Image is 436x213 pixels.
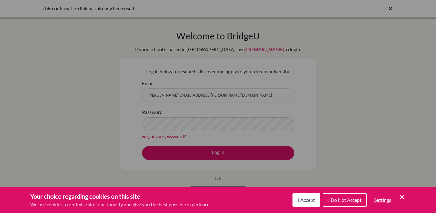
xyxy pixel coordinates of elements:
[292,193,320,207] button: I Accept
[369,194,396,206] button: Settings
[398,193,406,201] button: Save and close
[374,197,391,203] span: Settings
[30,192,210,201] h3: Your choice regarding cookies on this site
[298,197,315,203] span: I Accept
[323,193,367,207] button: I Do Not Accept
[328,197,362,203] span: I Do Not Accept
[30,201,210,208] p: We use cookies to optimise site functionality and give you the best possible experience.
